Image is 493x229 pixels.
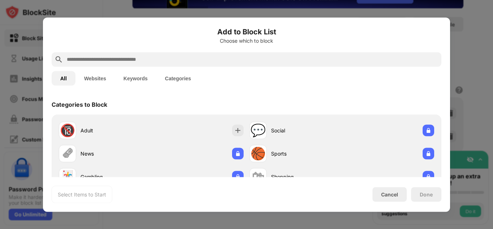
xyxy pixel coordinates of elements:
[80,150,151,157] div: News
[60,169,75,184] div: 🃏
[250,123,266,138] div: 💬
[156,71,200,85] button: Categories
[58,191,106,198] div: Select Items to Start
[52,38,441,43] div: Choose which to block
[115,71,156,85] button: Keywords
[250,146,266,161] div: 🏀
[60,123,75,138] div: 🔞
[52,71,75,85] button: All
[420,191,433,197] div: Done
[61,146,74,161] div: 🗞
[271,150,342,157] div: Sports
[381,191,398,198] div: Cancel
[80,127,151,134] div: Adult
[252,169,264,184] div: 🛍
[52,26,441,37] h6: Add to Block List
[80,173,151,181] div: Gambling
[54,55,63,64] img: search.svg
[271,127,342,134] div: Social
[271,173,342,181] div: Shopping
[52,101,107,108] div: Categories to Block
[75,71,115,85] button: Websites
